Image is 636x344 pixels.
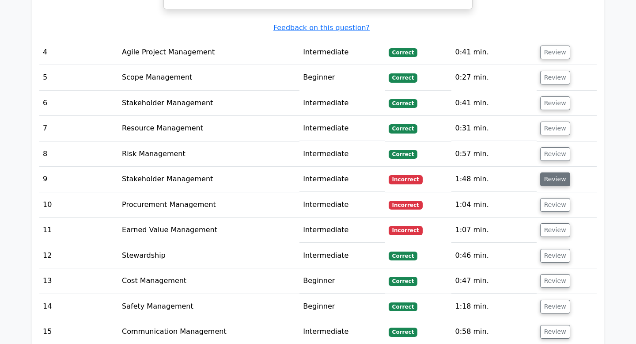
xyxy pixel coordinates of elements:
a: Feedback on this question? [273,23,370,32]
button: Review [540,71,570,84]
td: Risk Management [118,141,299,167]
button: Review [540,274,570,288]
td: Stakeholder Management [118,167,299,192]
td: Intermediate [299,91,385,116]
td: 14 [39,294,118,319]
td: 13 [39,268,118,294]
td: Intermediate [299,116,385,141]
td: Intermediate [299,218,385,243]
td: 0:41 min. [451,91,536,116]
button: Review [540,300,570,313]
button: Review [540,198,570,212]
td: Cost Management [118,268,299,294]
td: 0:41 min. [451,40,536,65]
span: Correct [389,99,417,108]
span: Incorrect [389,175,423,184]
td: 0:27 min. [451,65,536,90]
td: 0:31 min. [451,116,536,141]
span: Correct [389,277,417,286]
td: Stewardship [118,243,299,268]
td: Stakeholder Management [118,91,299,116]
td: Intermediate [299,167,385,192]
span: Correct [389,124,417,133]
button: Review [540,46,570,59]
td: 4 [39,40,118,65]
button: Review [540,172,570,186]
span: Correct [389,252,417,260]
td: 6 [39,91,118,116]
button: Review [540,325,570,339]
td: Beginner [299,65,385,90]
td: Safety Management [118,294,299,319]
td: Intermediate [299,141,385,167]
td: Intermediate [299,40,385,65]
td: 1:18 min. [451,294,536,319]
td: Beginner [299,294,385,319]
td: Beginner [299,268,385,294]
td: 7 [39,116,118,141]
span: Correct [389,328,417,336]
button: Review [540,96,570,110]
td: 11 [39,218,118,243]
td: 1:07 min. [451,218,536,243]
button: Review [540,223,570,237]
button: Review [540,249,570,263]
td: Intermediate [299,243,385,268]
td: 1:04 min. [451,192,536,218]
td: 12 [39,243,118,268]
span: Correct [389,302,417,311]
td: 0:47 min. [451,268,536,294]
button: Review [540,147,570,161]
td: 0:57 min. [451,141,536,167]
td: Scope Management [118,65,299,90]
span: Incorrect [389,201,423,210]
span: Correct [389,150,417,159]
td: Intermediate [299,192,385,218]
span: Incorrect [389,226,423,235]
td: 10 [39,192,118,218]
span: Correct [389,48,417,57]
span: Correct [389,73,417,82]
td: 0:46 min. [451,243,536,268]
button: Review [540,122,570,135]
td: 9 [39,167,118,192]
td: 1:48 min. [451,167,536,192]
td: 8 [39,141,118,167]
td: Earned Value Management [118,218,299,243]
td: Procurement Management [118,192,299,218]
td: Resource Management [118,116,299,141]
td: 5 [39,65,118,90]
td: Agile Project Management [118,40,299,65]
